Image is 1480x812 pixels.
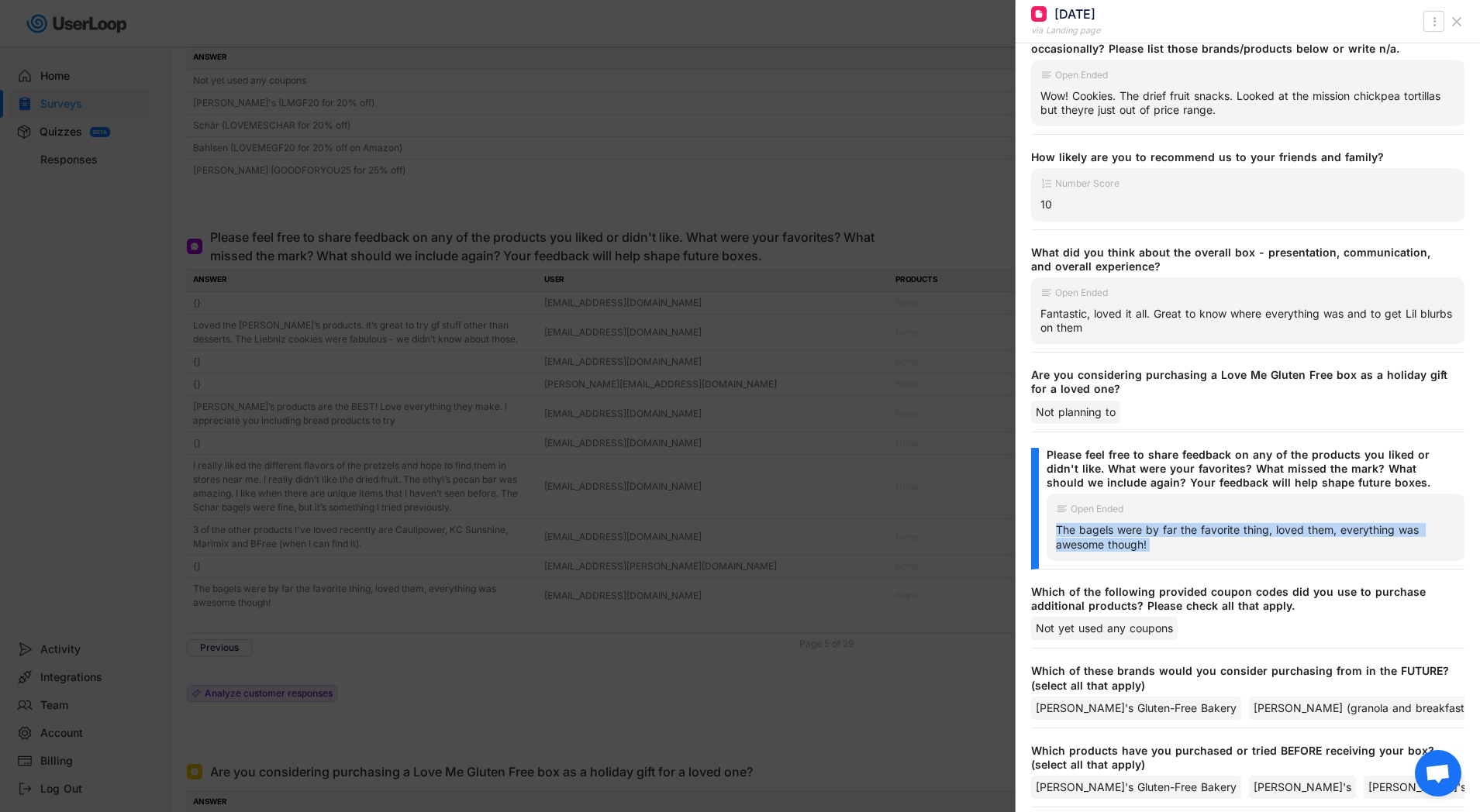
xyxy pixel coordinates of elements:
div: Landing page [1046,24,1100,37]
div: Which products have you purchased or tried BEFORE receiving your box? (select all that apply) [1031,744,1452,772]
div: Open chat [1415,750,1461,797]
div: The bagels were by far the favorite thing, loved them, everything was awesome though! [1056,523,1455,551]
div: Are you considering purchasing a Love Me Gluten Free box as a holiday gift for a loved one? [1031,368,1452,396]
div: Which of these brands would you consider purchasing from in the FUTURE? (select all that apply) [1031,664,1452,692]
div: Open Ended [1071,504,1123,514]
div: [PERSON_NAME]'s [1249,776,1356,799]
div: Open Ended [1055,288,1108,298]
div: Which of the following provided coupon codes did you use to purchase additional products? Please ... [1031,585,1452,613]
div: via [1031,24,1043,37]
div: Wow! Cookies. The drief fruit snacks. Looked at the mission chickpea tortillas but theyre just ou... [1040,89,1455,117]
div: [PERSON_NAME]'s Gluten-Free Bakery [1031,776,1241,799]
div: Please feel free to share feedback on any of the products you liked or didn't like. What were you... [1047,448,1452,490]
div: Number Score [1055,179,1119,188]
div: 10 [1040,198,1455,212]
button:  [1427,12,1442,31]
div: How likely are you to recommend us to your friends and family? [1031,150,1452,164]
div: Open Ended [1055,71,1108,80]
div: Not yet used any coupons [1031,617,1178,640]
div: What did you think about the overall box - presentation, communication, and overall experience? [1031,246,1452,274]
div: Not planning to [1031,401,1120,424]
div: [DATE] [1054,5,1095,22]
div: Fantastic, loved it all. Great to know where everything was and to get Lil blurbs on them [1040,307,1455,335]
text:  [1433,13,1436,29]
div: [PERSON_NAME]'s Gluten-Free Bakery [1031,697,1241,720]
